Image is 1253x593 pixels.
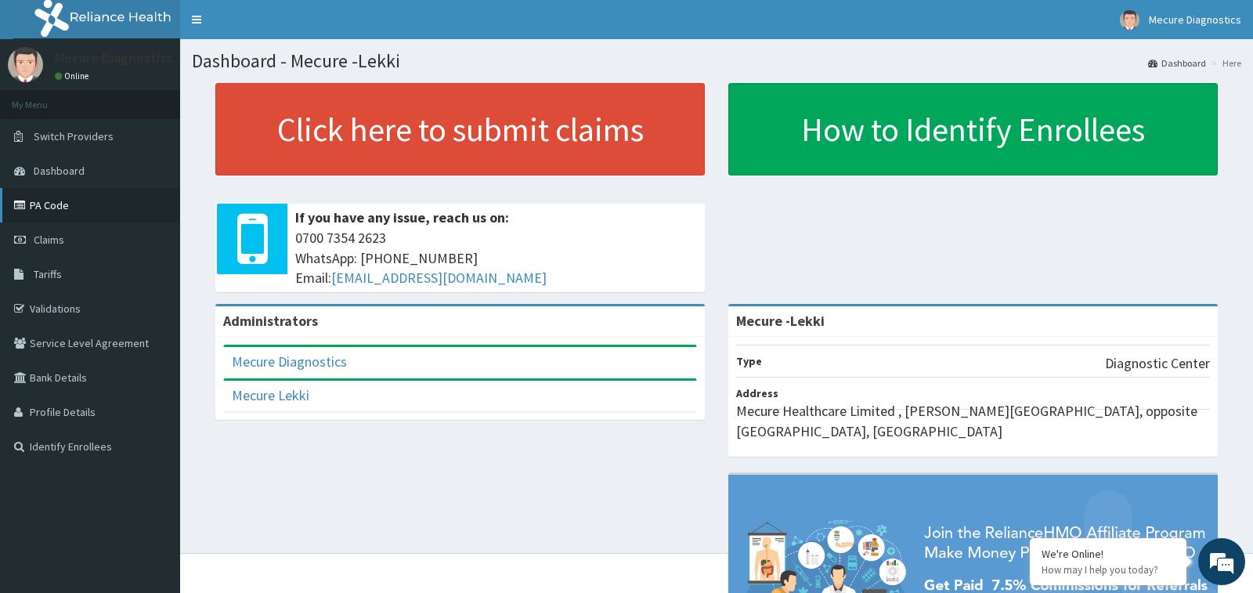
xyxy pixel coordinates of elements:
[1149,13,1241,27] span: Mecure Diagnostics
[215,83,705,175] a: Click here to submit claims
[1208,56,1241,70] li: Here
[295,228,697,288] span: 0700 7354 2623 WhatsApp: [PHONE_NUMBER] Email:
[736,386,778,400] b: Address
[223,312,318,330] b: Administrators
[55,71,92,81] a: Online
[331,269,547,287] a: [EMAIL_ADDRESS][DOMAIN_NAME]
[232,353,347,371] a: Mecure Diagnostics
[736,401,1210,441] p: Mecure Healthcare Limited , [PERSON_NAME][GEOGRAPHIC_DATA], opposite [GEOGRAPHIC_DATA], [GEOGRAPH...
[8,47,43,82] img: User Image
[736,354,762,368] b: Type
[34,129,114,143] span: Switch Providers
[55,51,173,65] p: Mecure Diagnostics
[192,51,1241,71] h1: Dashboard - Mecure -Lekki
[1042,563,1175,577] p: How may I help you today?
[1148,56,1206,70] a: Dashboard
[34,267,62,281] span: Tariffs
[1042,547,1175,561] div: We're Online!
[295,208,509,226] b: If you have any issue, reach us on:
[1105,353,1210,374] p: Diagnostic Center
[1120,10,1139,30] img: User Image
[728,83,1218,175] a: How to Identify Enrollees
[232,386,309,404] a: Mecure Lekki
[34,164,85,178] span: Dashboard
[736,312,825,330] strong: Mecure -Lekki
[34,233,64,247] span: Claims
